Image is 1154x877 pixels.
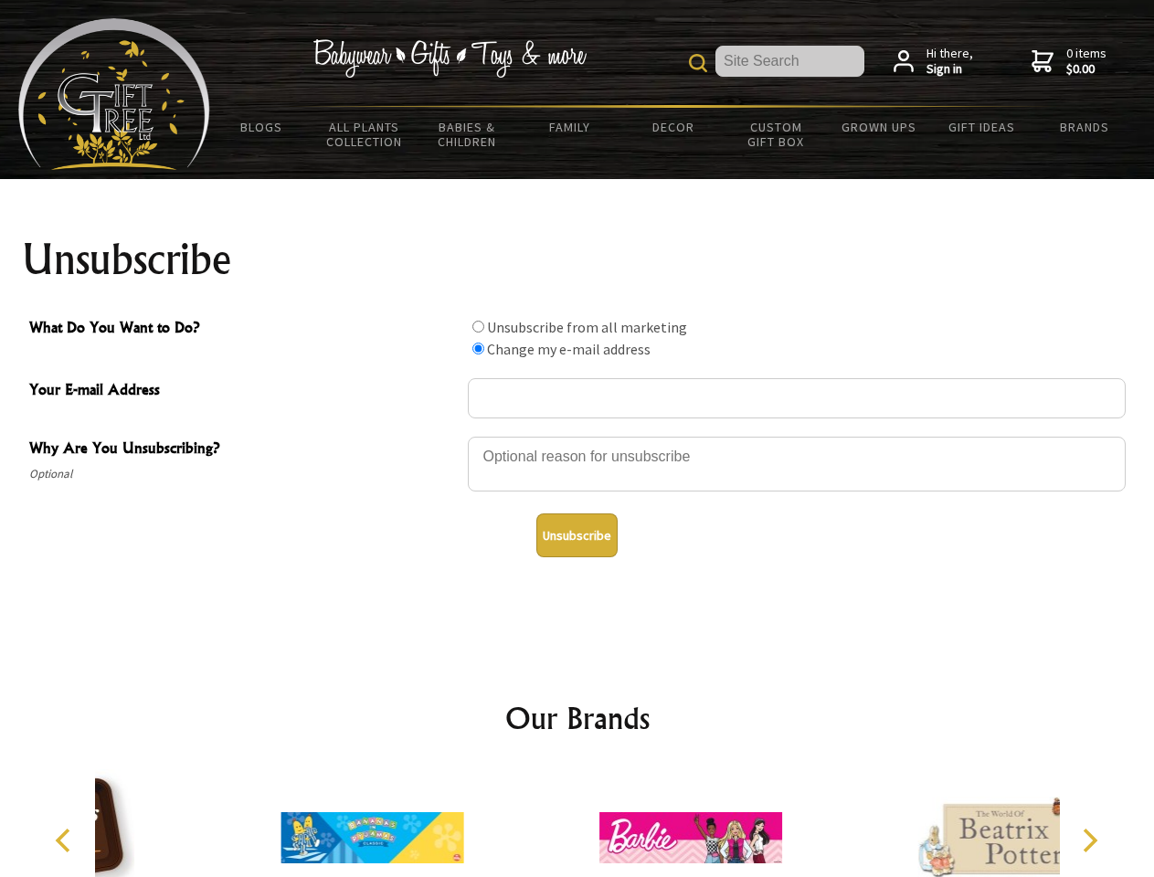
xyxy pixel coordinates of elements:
[29,316,459,343] span: What Do You Want to Do?
[313,108,417,161] a: All Plants Collection
[487,318,687,336] label: Unsubscribe from all marketing
[827,108,930,146] a: Grown Ups
[621,108,725,146] a: Decor
[37,696,1118,740] h2: Our Brands
[519,108,622,146] a: Family
[926,61,973,78] strong: Sign in
[487,340,651,358] label: Change my e-mail address
[468,378,1126,418] input: Your E-mail Address
[472,343,484,354] input: What Do You Want to Do?
[46,820,86,861] button: Previous
[1032,46,1106,78] a: 0 items$0.00
[1033,108,1137,146] a: Brands
[22,238,1133,281] h1: Unsubscribe
[536,513,618,557] button: Unsubscribe
[29,378,459,405] span: Your E-mail Address
[926,46,973,78] span: Hi there,
[29,437,459,463] span: Why Are You Unsubscribing?
[468,437,1126,491] textarea: Why Are You Unsubscribing?
[1066,45,1106,78] span: 0 items
[18,18,210,170] img: Babyware - Gifts - Toys and more...
[416,108,519,161] a: Babies & Children
[894,46,973,78] a: Hi there,Sign in
[725,108,828,161] a: Custom Gift Box
[210,108,313,146] a: BLOGS
[715,46,864,77] input: Site Search
[930,108,1033,146] a: Gift Ideas
[1069,820,1109,861] button: Next
[689,54,707,72] img: product search
[1066,61,1106,78] strong: $0.00
[472,321,484,333] input: What Do You Want to Do?
[29,463,459,485] span: Optional
[312,39,587,78] img: Babywear - Gifts - Toys & more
